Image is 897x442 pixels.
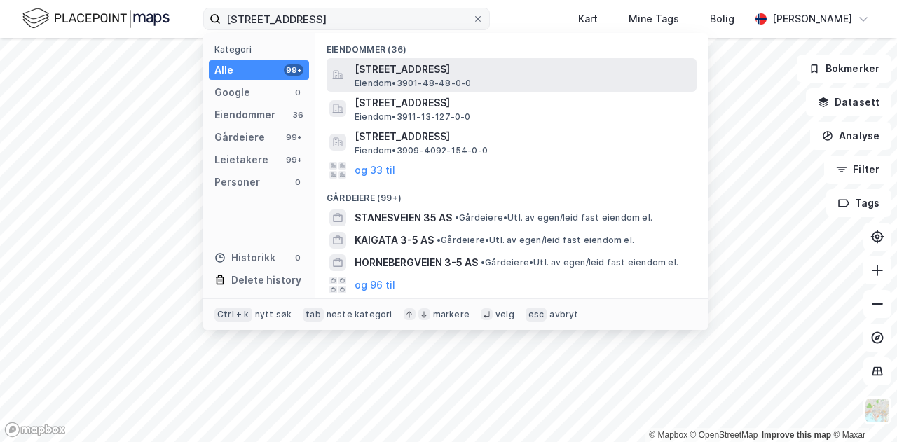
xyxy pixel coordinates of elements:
[629,11,679,27] div: Mine Tags
[437,235,441,245] span: •
[690,430,758,440] a: OpenStreetMap
[355,209,452,226] span: STANESVEIEN 35 AS
[292,252,303,263] div: 0
[214,106,275,123] div: Eiendommer
[810,122,891,150] button: Analyse
[495,309,514,320] div: velg
[355,61,691,78] span: [STREET_ADDRESS]
[355,78,471,89] span: Eiendom • 3901-48-48-0-0
[355,277,395,293] button: og 96 til
[355,111,471,123] span: Eiendom • 3911-13-127-0-0
[303,308,324,322] div: tab
[214,151,268,168] div: Leietakere
[292,87,303,98] div: 0
[481,257,678,268] span: Gårdeiere • Utl. av egen/leid fast eiendom el.
[437,235,634,246] span: Gårdeiere • Utl. av egen/leid fast eiendom el.
[214,249,275,266] div: Historikk
[231,272,301,289] div: Delete history
[315,296,708,322] div: Leietakere (99+)
[355,145,488,156] span: Eiendom • 3909-4092-154-0-0
[355,232,434,249] span: KAIGATA 3-5 AS
[355,128,691,145] span: [STREET_ADDRESS]
[284,132,303,143] div: 99+
[327,309,392,320] div: neste kategori
[214,308,252,322] div: Ctrl + k
[355,254,478,271] span: HORNEBERGVEIEN 3-5 AS
[214,62,233,78] div: Alle
[806,88,891,116] button: Datasett
[214,84,250,101] div: Google
[214,44,309,55] div: Kategori
[214,174,260,191] div: Personer
[22,6,170,31] img: logo.f888ab2527a4732fd821a326f86c7f29.svg
[481,257,485,268] span: •
[827,375,897,442] iframe: Chat Widget
[649,430,687,440] a: Mapbox
[255,309,292,320] div: nytt søk
[526,308,547,322] div: esc
[292,109,303,120] div: 36
[824,156,891,184] button: Filter
[355,162,395,179] button: og 33 til
[315,181,708,207] div: Gårdeiere (99+)
[772,11,852,27] div: [PERSON_NAME]
[355,95,691,111] span: [STREET_ADDRESS]
[433,309,470,320] div: markere
[827,375,897,442] div: Kontrollprogram for chat
[455,212,459,223] span: •
[762,430,831,440] a: Improve this map
[710,11,734,27] div: Bolig
[578,11,598,27] div: Kart
[315,33,708,58] div: Eiendommer (36)
[284,154,303,165] div: 99+
[549,309,578,320] div: avbryt
[4,422,66,438] a: Mapbox homepage
[214,129,265,146] div: Gårdeiere
[455,212,652,223] span: Gårdeiere • Utl. av egen/leid fast eiendom el.
[292,177,303,188] div: 0
[284,64,303,76] div: 99+
[826,189,891,217] button: Tags
[221,8,472,29] input: Søk på adresse, matrikkel, gårdeiere, leietakere eller personer
[797,55,891,83] button: Bokmerker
